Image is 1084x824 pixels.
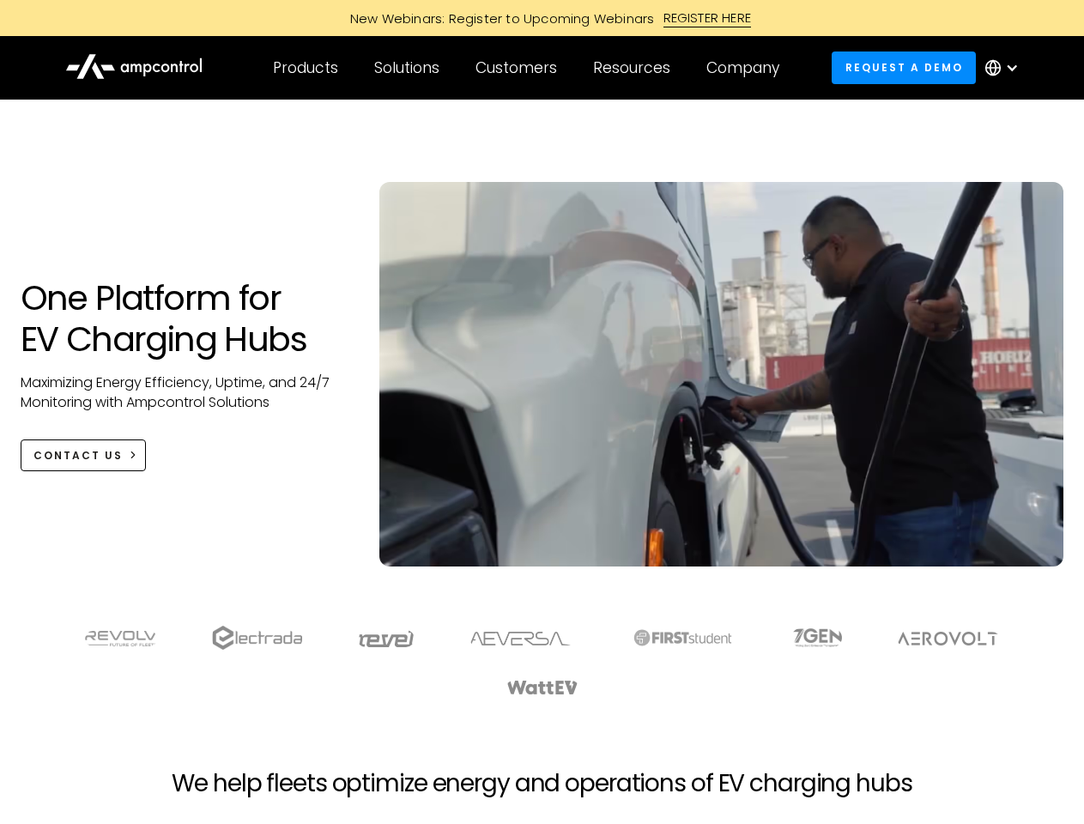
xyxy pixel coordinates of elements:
[374,58,439,77] div: Solutions
[333,9,663,27] div: New Webinars: Register to Upcoming Webinars
[706,58,779,77] div: Company
[273,58,338,77] div: Products
[897,632,999,645] img: Aerovolt Logo
[593,58,670,77] div: Resources
[156,9,929,27] a: New Webinars: Register to Upcoming WebinarsREGISTER HERE
[663,9,752,27] div: REGISTER HERE
[21,439,147,471] a: CONTACT US
[21,373,346,412] p: Maximizing Energy Efficiency, Uptime, and 24/7 Monitoring with Ampcontrol Solutions
[506,681,578,694] img: WattEV logo
[33,448,123,463] div: CONTACT US
[212,626,302,650] img: electrada logo
[475,58,557,77] div: Customers
[832,51,976,83] a: Request a demo
[172,769,911,798] h2: We help fleets optimize energy and operations of EV charging hubs
[21,277,346,360] h1: One Platform for EV Charging Hubs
